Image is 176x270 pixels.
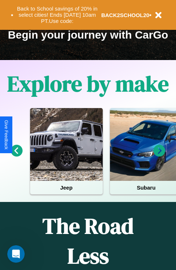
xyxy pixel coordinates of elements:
h1: Explore by make [7,69,169,99]
div: Give Feedback [4,120,9,150]
h4: Jeep [30,181,103,194]
button: Back to School savings of 20% in select cities! Ends [DATE] 10am PT.Use code: [13,4,101,26]
iframe: Intercom live chat [7,245,25,263]
b: BACK2SCHOOL20 [101,12,150,18]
